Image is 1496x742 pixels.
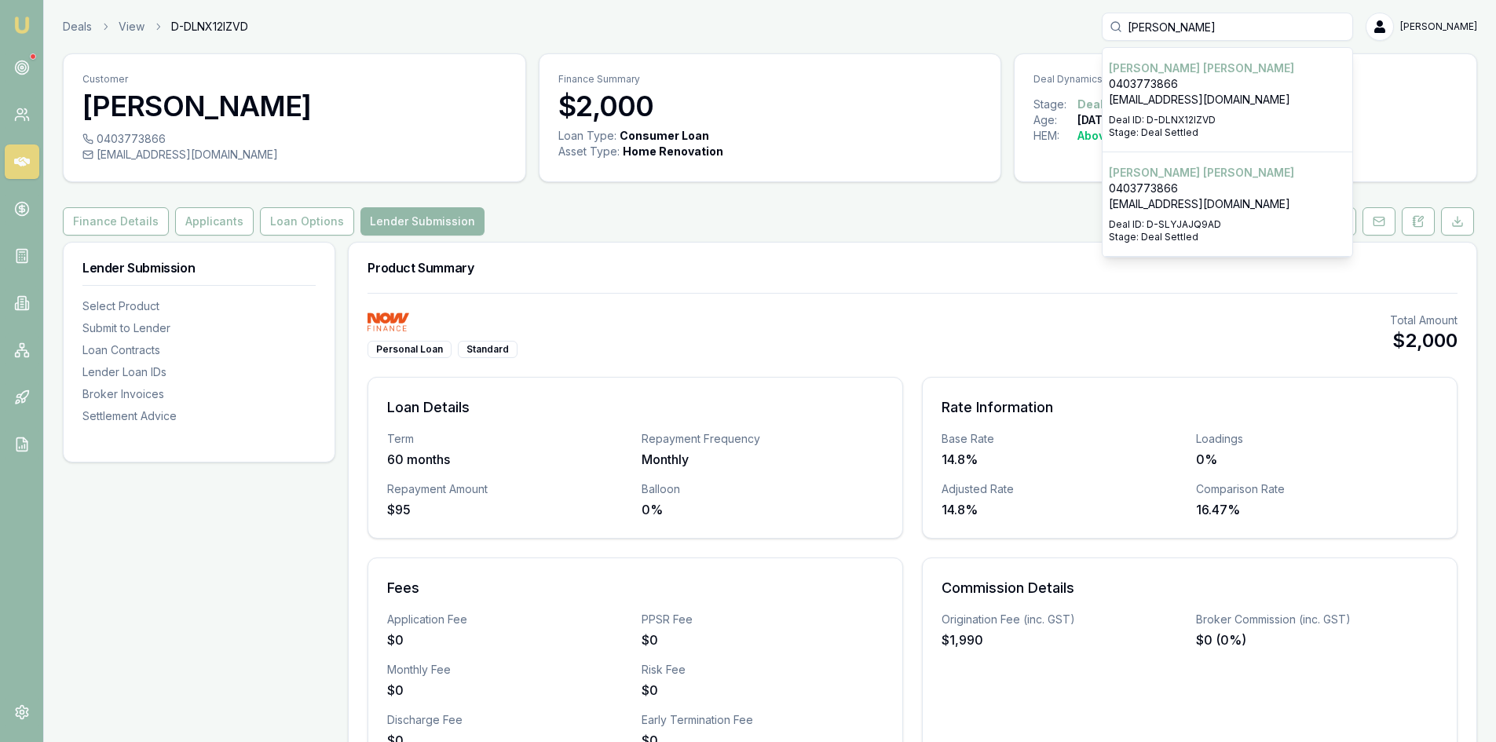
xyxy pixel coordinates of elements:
[82,131,507,147] div: 0403773866
[1109,126,1346,139] p: Stage: Deal Settled
[642,681,883,700] div: $0
[942,577,1438,599] h3: Commission Details
[1196,481,1438,497] div: Comparison Rate
[1109,92,1346,108] p: [EMAIL_ADDRESS][DOMAIN_NAME]
[1390,313,1458,328] div: Total Amount
[1103,48,1352,152] div: Select deal for Liam Dalton
[642,662,883,678] div: Risk Fee
[1033,73,1458,86] p: Deal Dynamics
[942,481,1183,497] div: Adjusted Rate
[1109,181,1346,196] p: 0403773866
[642,631,883,649] div: $0
[368,341,452,358] div: Personal Loan
[642,481,883,497] div: Balloon
[368,261,1458,274] h3: Product Summary
[82,386,316,402] div: Broker Invoices
[63,207,172,236] a: Finance Details
[1033,128,1077,144] div: HEM:
[1077,128,1178,144] div: Above Benchmark
[357,207,488,236] a: Lender Submission
[558,90,982,122] h3: $2,000
[1196,612,1438,627] div: Broker Commission (inc. GST)
[942,450,1183,469] div: 14.8%
[1400,20,1477,33] span: [PERSON_NAME]
[82,90,507,122] h3: [PERSON_NAME]
[63,207,169,236] button: Finance Details
[1390,328,1458,353] div: $2,000
[387,500,629,519] div: $95
[1109,196,1346,212] p: [EMAIL_ADDRESS][DOMAIN_NAME]
[63,19,92,35] a: Deals
[257,207,357,236] a: Loan Options
[1196,631,1438,649] div: $0 (0%)
[82,261,316,274] h3: Lender Submission
[1077,97,1147,112] div: Deal Settled
[1109,76,1346,92] p: 0403773866
[387,712,629,728] div: Discharge Fee
[172,207,257,236] a: Applicants
[642,712,883,728] div: Early Termination Fee
[1109,231,1346,243] p: Stage: Deal Settled
[623,144,723,159] div: Home Renovation
[13,16,31,35] img: emu-icon-u.png
[82,342,316,358] div: Loan Contracts
[642,500,883,519] div: 0%
[620,128,709,144] div: Consumer Loan
[1103,152,1352,257] div: Select deal for Liam Dalton
[942,431,1183,447] div: Base Rate
[82,73,507,86] p: Customer
[175,207,254,236] button: Applicants
[1196,500,1438,519] div: 16.47%
[1109,114,1346,126] p: Deal ID: D-DLNX12IZVD
[558,128,616,144] div: Loan Type:
[642,450,883,469] div: Monthly
[458,341,518,358] div: Standard
[82,408,316,424] div: Settlement Advice
[360,207,485,236] button: Lender Submission
[387,431,629,447] div: Term
[1109,218,1346,231] p: Deal ID: D-SLYJAJQ9AD
[642,431,883,447] div: Repayment Frequency
[387,631,629,649] div: $0
[387,481,629,497] div: Repayment Amount
[82,364,316,380] div: Lender Loan IDs
[1102,13,1353,41] input: Search deals
[942,500,1183,519] div: 14.8%
[1196,431,1438,447] div: Loadings
[387,612,629,627] div: Application Fee
[942,397,1438,419] h3: Rate Information
[82,320,316,336] div: Submit to Lender
[260,207,354,236] button: Loan Options
[1109,60,1346,76] p: [PERSON_NAME] [PERSON_NAME]
[1109,165,1346,181] p: [PERSON_NAME] [PERSON_NAME]
[942,631,1183,649] div: $1,990
[63,19,248,35] nav: breadcrumb
[558,144,620,159] div: Asset Type :
[387,450,629,469] div: 60 months
[558,73,982,86] p: Finance Summary
[368,313,408,331] img: NOW Finance
[119,19,144,35] a: View
[387,577,883,599] h3: Fees
[1033,112,1077,128] div: Age:
[642,612,883,627] div: PPSR Fee
[1033,97,1077,112] div: Stage:
[82,298,316,314] div: Select Product
[171,19,248,35] span: D-DLNX12IZVD
[387,681,629,700] div: $0
[1196,450,1438,469] div: 0%
[942,612,1183,627] div: Origination Fee (inc. GST)
[387,397,883,419] h3: Loan Details
[387,662,629,678] div: Monthly Fee
[1077,112,1113,128] div: [DATE]
[82,147,507,163] div: [EMAIL_ADDRESS][DOMAIN_NAME]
